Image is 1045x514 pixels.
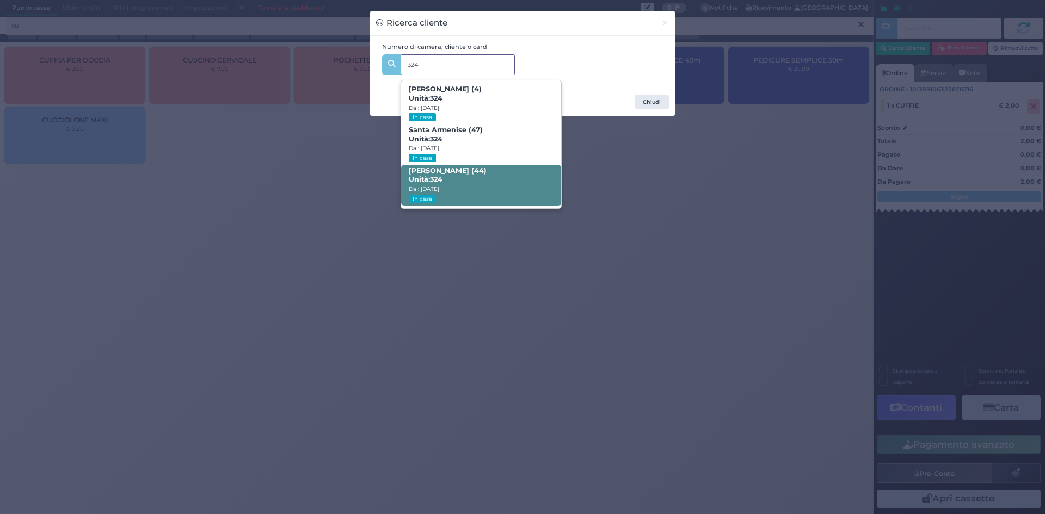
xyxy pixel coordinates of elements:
[409,135,442,144] span: Unità:
[409,145,439,152] small: Dal: [DATE]
[409,94,442,103] span: Unità:
[430,135,442,143] strong: 324
[409,195,435,203] small: In casa
[409,126,483,143] b: Santa Armenise (47)
[376,17,447,29] h3: Ricerca cliente
[382,42,487,52] label: Numero di camera, cliente o card
[635,95,669,110] button: Chiudi
[430,94,442,102] strong: 324
[401,54,515,75] input: Es. 'Mario Rossi', '220' o '108123234234'
[409,185,439,193] small: Dal: [DATE]
[409,85,482,102] b: [PERSON_NAME] (4)
[430,175,442,183] strong: 324
[656,11,675,35] button: Chiudi
[409,113,435,121] small: In casa
[409,104,439,112] small: Dal: [DATE]
[409,166,487,184] b: [PERSON_NAME] (44)
[409,175,442,184] span: Unità:
[662,17,669,29] span: ×
[409,154,435,162] small: In casa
